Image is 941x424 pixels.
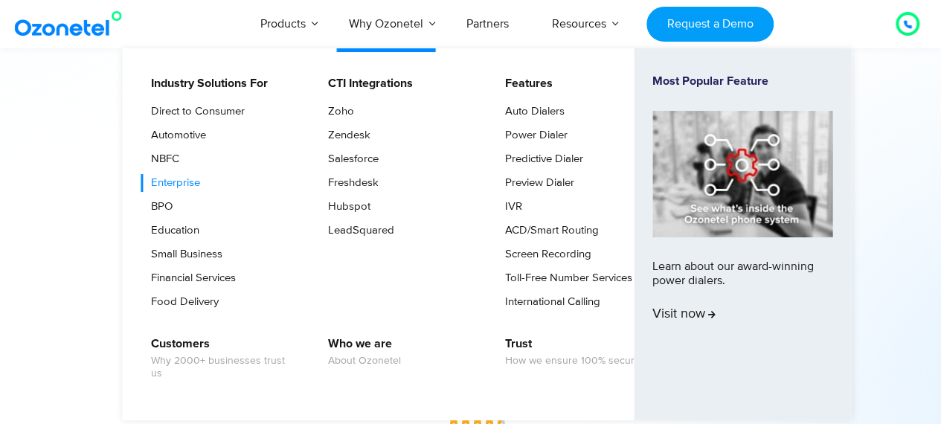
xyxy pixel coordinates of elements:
[318,198,373,216] a: Hubspot
[141,222,202,240] a: Education
[318,103,356,121] a: Zoho
[141,269,238,287] a: Financial Services
[495,198,524,216] a: IVR
[141,198,175,216] a: BPO
[495,222,601,240] a: ACD/Smart Routing
[141,74,270,93] a: Industry Solutions For
[318,222,396,240] a: LeadSquared
[141,174,202,192] a: Enterprise
[495,174,577,192] a: Preview Dialer
[141,335,300,382] a: CustomersWhy 2000+ businesses trust us
[141,150,182,168] a: NBFC
[318,150,381,168] a: Salesforce
[652,74,832,394] a: Most Popular FeatureLearn about our award-winning power dialers.Visit now
[495,269,635,287] a: Toll-Free Number Services
[318,126,373,144] a: Zendesk
[495,126,570,144] a: Power Dialer
[141,245,225,263] a: Small Business
[495,245,594,263] a: Screen Recording
[141,103,247,121] a: Direct to Consumer
[495,103,567,121] a: Auto Dialers
[495,74,555,93] a: Features
[318,335,403,370] a: Who we areAbout Ozonetel
[495,335,647,370] a: TrustHow we ensure 100% security
[495,150,585,168] a: Predictive Dialer
[141,126,208,144] a: Automotive
[318,74,415,93] a: CTI Integrations
[652,306,716,323] span: Visit now
[646,7,774,42] a: Request a Demo
[328,355,401,367] span: About Ozonetel
[505,355,645,367] span: How we ensure 100% security
[141,293,221,311] a: Food Delivery
[495,293,603,311] a: International Calling
[318,174,381,192] a: Freshdesk
[73,51,869,77] div: Global Leader in Customer Experience
[151,355,298,380] span: Why 2000+ businesses trust us
[652,111,832,237] img: phone-system-min.jpg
